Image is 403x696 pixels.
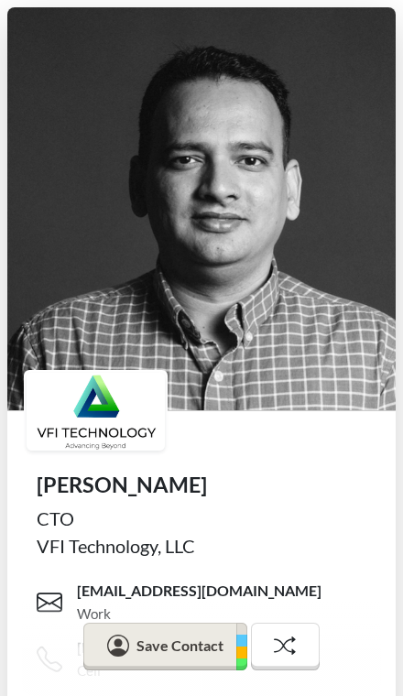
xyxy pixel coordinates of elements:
[77,581,321,601] span: [EMAIL_ADDRESS][DOMAIN_NAME]
[83,623,246,670] button: Save Contact
[7,7,396,410] img: profile picture
[27,373,165,451] img: logo
[37,532,366,560] div: VFI Technology, LLC
[136,636,223,654] span: Save Contact
[37,472,366,497] h1: [PERSON_NAME]
[37,574,381,631] a: [EMAIL_ADDRESS][DOMAIN_NAME]Work
[37,505,366,532] div: CTO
